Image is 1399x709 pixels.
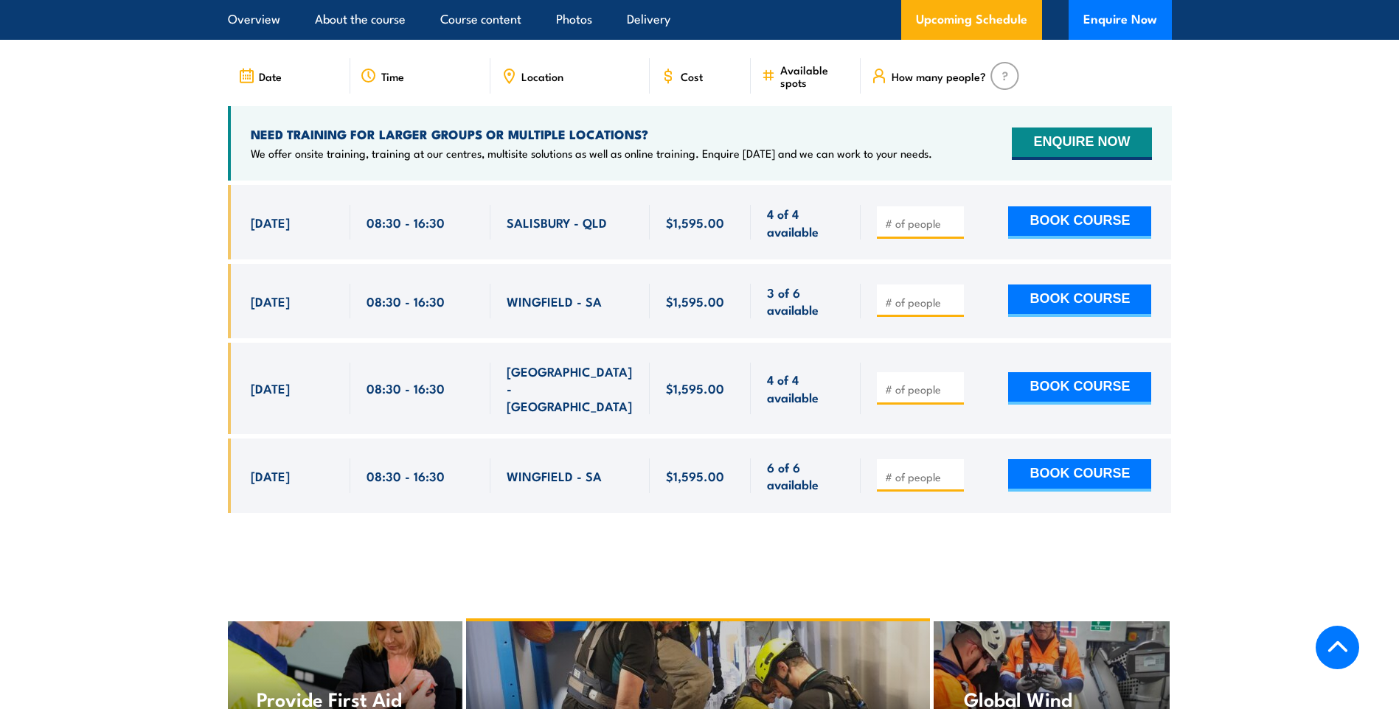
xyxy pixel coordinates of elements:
span: WINGFIELD - SA [507,467,602,484]
span: $1,595.00 [666,467,724,484]
input: # of people [885,295,959,310]
span: SALISBURY - QLD [507,214,607,231]
span: 08:30 - 16:30 [367,467,445,484]
span: $1,595.00 [666,293,724,310]
span: WINGFIELD - SA [507,293,602,310]
span: [DATE] [251,380,290,397]
span: 08:30 - 16:30 [367,214,445,231]
span: 4 of 4 available [767,205,844,240]
p: We offer onsite training, training at our centres, multisite solutions as well as online training... [251,146,932,161]
input: # of people [885,216,959,231]
span: Time [381,70,404,83]
button: BOOK COURSE [1008,372,1151,405]
input: # of people [885,469,959,484]
span: Available spots [780,63,850,88]
span: Location [521,70,563,83]
span: [DATE] [251,467,290,484]
span: $1,595.00 [666,380,724,397]
span: [GEOGRAPHIC_DATA] - [GEOGRAPHIC_DATA] [507,363,633,414]
span: 3 of 6 available [767,284,844,318]
span: 4 of 4 available [767,371,844,405]
button: BOOK COURSE [1008,284,1151,317]
span: $1,595.00 [666,214,724,231]
span: Cost [681,70,703,83]
span: 08:30 - 16:30 [367,293,445,310]
span: Date [259,70,282,83]
span: [DATE] [251,293,290,310]
button: BOOK COURSE [1008,459,1151,492]
span: [DATE] [251,214,290,231]
span: How many people? [892,70,986,83]
h4: NEED TRAINING FOR LARGER GROUPS OR MULTIPLE LOCATIONS? [251,126,932,142]
button: BOOK COURSE [1008,206,1151,239]
span: 6 of 6 available [767,458,844,493]
span: 08:30 - 16:30 [367,380,445,397]
input: # of people [885,382,959,397]
button: ENQUIRE NOW [1012,128,1151,160]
